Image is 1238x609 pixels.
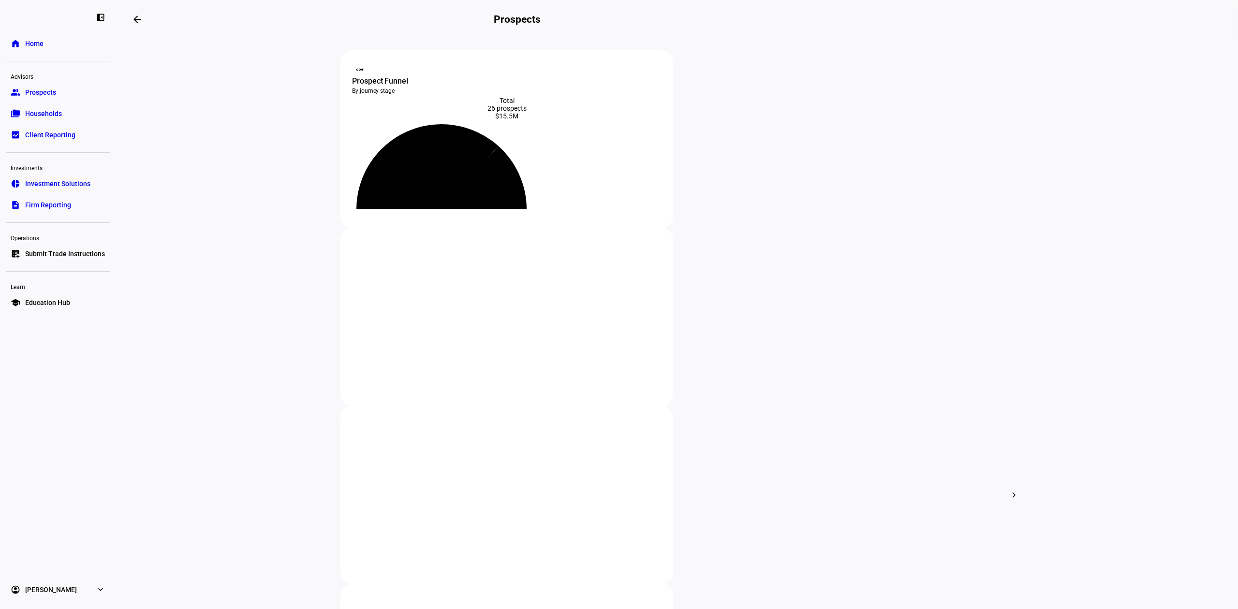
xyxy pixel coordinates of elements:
[352,112,662,120] div: $15.5M
[352,75,662,87] div: Prospect Funnel
[11,249,20,259] eth-mat-symbol: list_alt_add
[6,34,110,53] a: homeHome
[11,298,20,307] eth-mat-symbol: school
[25,249,105,259] span: Submit Trade Instructions
[6,195,110,215] a: descriptionFirm Reporting
[25,109,62,118] span: Households
[25,87,56,97] span: Prospects
[25,298,70,307] span: Education Hub
[352,97,662,104] div: Total
[11,585,20,594] eth-mat-symbol: account_circle
[6,174,110,193] a: pie_chartInvestment Solutions
[96,585,105,594] eth-mat-symbol: expand_more
[25,200,71,210] span: Firm Reporting
[494,14,540,25] h2: Prospects
[355,65,365,74] mat-icon: steppers
[25,585,77,594] span: [PERSON_NAME]
[25,179,90,188] span: Investment Solutions
[6,104,110,123] a: folder_copyHouseholds
[11,200,20,210] eth-mat-symbol: description
[6,69,110,83] div: Advisors
[25,39,44,48] span: Home
[11,130,20,140] eth-mat-symbol: bid_landscape
[6,279,110,293] div: Learn
[11,87,20,97] eth-mat-symbol: group
[6,231,110,244] div: Operations
[352,87,662,95] div: By journey stage
[352,104,662,112] div: 26 prospects
[96,13,105,22] eth-mat-symbol: left_panel_close
[11,109,20,118] eth-mat-symbol: folder_copy
[11,179,20,188] eth-mat-symbol: pie_chart
[6,83,110,102] a: groupProspects
[6,160,110,174] div: Investments
[6,125,110,145] a: bid_landscapeClient Reporting
[132,14,143,25] mat-icon: arrow_backwards
[25,130,75,140] span: Client Reporting
[11,39,20,48] eth-mat-symbol: home
[1008,489,1020,501] mat-icon: chevron_right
